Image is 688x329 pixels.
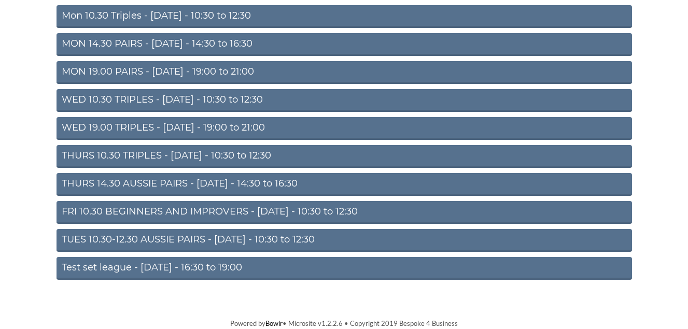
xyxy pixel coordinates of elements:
[57,61,632,84] a: MON 19.00 PAIRS - [DATE] - 19:00 to 21:00
[57,33,632,56] a: MON 14.30 PAIRS - [DATE] - 14:30 to 16:30
[57,145,632,168] a: THURS 10.30 TRIPLES - [DATE] - 10:30 to 12:30
[57,229,632,252] a: TUES 10.30-12.30 AUSSIE PAIRS - [DATE] - 10:30 to 12:30
[57,5,632,28] a: Mon 10.30 Triples - [DATE] - 10:30 to 12:30
[57,257,632,280] a: Test set league - [DATE] - 16:30 to 19:00
[230,319,458,327] span: Powered by • Microsite v1.2.2.6 • Copyright 2019 Bespoke 4 Business
[57,89,632,112] a: WED 10.30 TRIPLES - [DATE] - 10:30 to 12:30
[265,319,283,327] a: Bowlr
[57,201,632,224] a: FRI 10.30 BEGINNERS AND IMPROVERS - [DATE] - 10:30 to 12:30
[57,117,632,140] a: WED 19.00 TRIPLES - [DATE] - 19:00 to 21:00
[57,173,632,196] a: THURS 14.30 AUSSIE PAIRS - [DATE] - 14:30 to 16:30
